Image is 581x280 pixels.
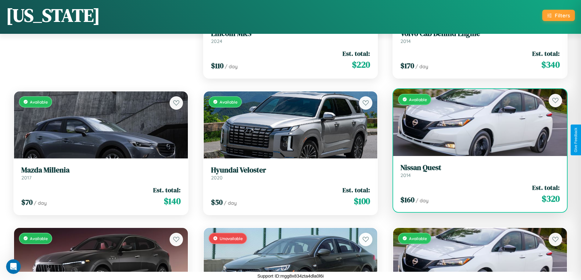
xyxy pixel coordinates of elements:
[6,3,100,28] h1: [US_STATE]
[415,63,428,69] span: / day
[211,29,370,38] h3: Lincoln MKS
[153,186,181,194] span: Est. total:
[6,259,21,274] iframe: Intercom live chat
[343,186,370,194] span: Est. total:
[30,99,48,105] span: Available
[400,38,411,44] span: 2014
[400,29,560,44] a: Volvo Cab Behind Engine2014
[542,193,560,205] span: $ 320
[555,12,570,19] div: Filters
[211,61,224,71] span: $ 110
[21,166,181,175] h3: Mazda Millenia
[542,10,575,21] button: Filters
[400,172,411,178] span: 2014
[220,99,238,105] span: Available
[21,197,33,207] span: $ 70
[400,29,560,38] h3: Volvo Cab Behind Engine
[416,197,429,204] span: / day
[400,61,414,71] span: $ 170
[532,183,560,192] span: Est. total:
[532,49,560,58] span: Est. total:
[21,166,181,181] a: Mazda Millenia2017
[211,197,223,207] span: $ 50
[34,200,47,206] span: / day
[211,166,370,175] h3: Hyundai Veloster
[211,29,370,44] a: Lincoln MKS2024
[574,128,578,152] div: Give Feedback
[541,58,560,71] span: $ 340
[343,49,370,58] span: Est. total:
[225,63,238,69] span: / day
[21,175,31,181] span: 2017
[354,195,370,207] span: $ 100
[211,38,222,44] span: 2024
[352,58,370,71] span: $ 220
[211,175,223,181] span: 2020
[409,236,427,241] span: Available
[400,163,560,178] a: Nissan Quest2014
[400,195,414,205] span: $ 160
[164,195,181,207] span: $ 140
[257,272,324,280] p: Support ID: mgg8x834zta4dla0l6i
[211,166,370,181] a: Hyundai Veloster2020
[400,163,560,172] h3: Nissan Quest
[220,236,243,241] span: Unavailable
[30,236,48,241] span: Available
[409,97,427,102] span: Available
[224,200,237,206] span: / day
